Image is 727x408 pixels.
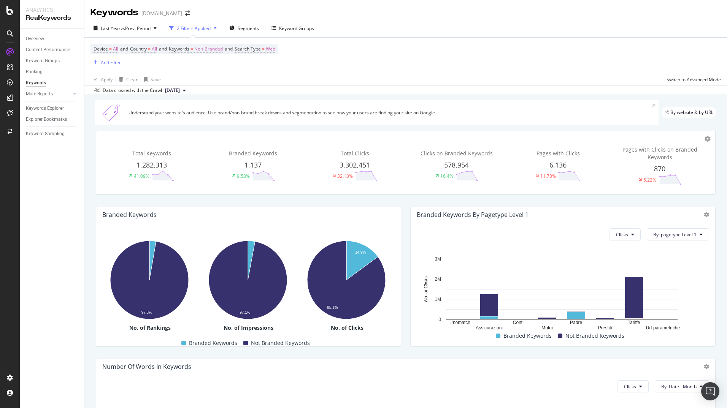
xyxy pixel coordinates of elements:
div: Keywords [26,79,46,87]
text: 0 [438,317,441,322]
a: Explorer Bookmarks [26,115,79,123]
button: Keyword Groups [268,22,317,34]
button: Clicks [610,228,641,240]
div: [DOMAIN_NAME] [141,9,182,17]
span: 6,136 [549,160,567,169]
button: Last YearvsPrev. Period [90,22,160,34]
div: Save [151,76,161,83]
span: Segments [238,25,259,32]
span: Branded Keywords [503,331,552,340]
a: Keywords Explorer [26,104,79,112]
div: No. of Clicks [299,324,395,332]
text: 97.1% [240,310,250,315]
button: Add Filter [90,58,121,67]
span: Clicks on Branded Keywords [421,150,493,157]
button: By: pagetype Level 1 [647,228,709,240]
div: Branded Keywords [102,211,157,218]
div: Ranking [26,68,43,76]
span: Keywords [169,46,189,52]
text: Conti [513,320,524,326]
div: 11.73% [540,173,556,179]
text: Padre [570,320,582,326]
div: 2 Filters Applied [177,25,211,32]
span: All [113,44,118,54]
button: Segments [226,22,262,34]
div: Keywords Explorer [26,104,64,112]
a: More Reports [26,90,71,98]
text: Prestiti [598,326,612,331]
span: and [159,46,167,52]
div: arrow-right-arrow-left [185,11,190,16]
text: #nomatch [450,320,470,326]
span: and [120,46,128,52]
a: Ranking [26,68,79,76]
span: vs Prev. Period [121,25,151,32]
span: Total Keywords [132,150,171,157]
span: = [262,46,265,52]
div: 5.22% [643,177,656,183]
text: 85.1% [327,306,338,310]
div: Open Intercom Messenger [701,382,719,400]
button: By: Date - Month [655,380,709,392]
div: Analytics [26,6,78,14]
a: Overview [26,35,79,43]
span: By: Date - Month [661,383,697,390]
svg: A chart. [299,237,394,324]
text: 1M [435,297,441,302]
span: Clicks [616,231,628,238]
span: and [225,46,233,52]
a: Keyword Sampling [26,130,79,138]
span: By: pagetype Level 1 [653,231,697,238]
span: Web [266,44,275,54]
div: Content Performance [26,46,70,54]
text: Mutui [541,326,552,331]
button: Apply [90,73,113,85]
div: Keyword Sampling [26,130,65,138]
div: No. of Impressions [201,324,296,332]
div: Keyword Groups [26,57,60,65]
span: 3,302,451 [340,160,370,169]
span: Device [94,46,108,52]
div: More Reports [26,90,53,98]
div: Switch to Advanced Mode [667,76,721,83]
span: By website & by URL [670,110,713,115]
span: Branded Keywords [229,150,277,157]
text: 3M [435,256,441,262]
div: 32.13% [337,173,353,179]
span: = [148,46,151,52]
div: 9.53% [237,173,250,179]
span: Branded Keywords [189,338,237,348]
div: Number Of Words In Keywords [102,363,191,370]
button: Clicks [617,380,649,392]
span: = [109,46,112,52]
div: Keywords [90,6,138,19]
svg: A chart. [417,255,706,331]
svg: A chart. [102,237,197,324]
svg: A chart. [201,237,295,324]
button: [DATE] [162,86,189,95]
span: 578,954 [444,160,469,169]
div: legacy label [662,107,716,118]
div: 41.09% [134,173,149,179]
div: RealKeywords [26,14,78,22]
span: 1,282,313 [137,160,167,169]
button: Clear [116,73,138,85]
span: Not Branded Keywords [565,331,624,340]
a: Keywords [26,79,79,87]
span: Pages with Clicks [537,150,580,157]
a: Content Performance [26,46,79,54]
div: Keyword Groups [279,25,314,32]
span: Total Clicks [341,150,369,157]
text: 2M [435,277,441,282]
span: 2025 Aug. 31st [165,87,180,94]
div: Explorer Bookmarks [26,115,67,123]
div: 16.4% [440,173,453,179]
span: Not Branded Keywords [251,338,310,348]
text: Tariffe [628,320,640,326]
span: 1,137 [244,160,262,169]
div: Add Filter [101,59,121,66]
span: = [190,46,193,52]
